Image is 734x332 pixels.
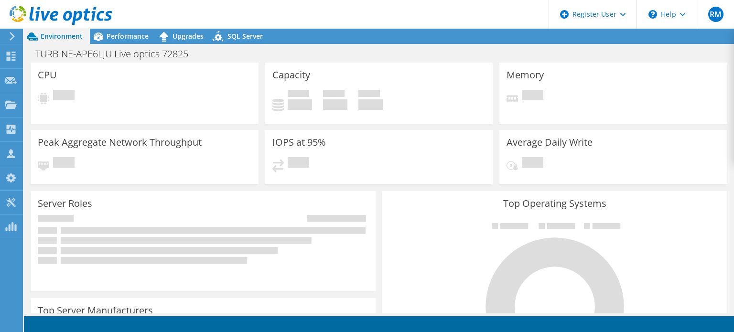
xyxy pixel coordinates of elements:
h3: Server Roles [38,198,92,209]
h3: IOPS at 95% [272,137,326,148]
span: Upgrades [173,32,204,41]
h3: Capacity [272,70,310,80]
h4: 0 GiB [323,99,347,110]
span: Pending [522,90,543,103]
h3: Average Daily Write [507,137,593,148]
svg: \n [648,10,657,19]
span: Pending [522,157,543,170]
span: SQL Server [227,32,263,41]
span: Performance [107,32,149,41]
h3: Memory [507,70,544,80]
h3: CPU [38,70,57,80]
h3: Top Operating Systems [389,198,720,209]
h3: Peak Aggregate Network Throughput [38,137,202,148]
span: Pending [53,90,75,103]
h4: 0 GiB [288,99,312,110]
h3: Top Server Manufacturers [38,305,153,316]
span: RM [708,7,723,22]
h1: TURBINE-APE6LJU Live optics 72825 [31,49,203,59]
span: Pending [53,157,75,170]
h4: 0 GiB [358,99,383,110]
span: Free [323,90,345,99]
span: Used [288,90,309,99]
span: Total [358,90,380,99]
span: Pending [288,157,309,170]
span: Environment [41,32,83,41]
